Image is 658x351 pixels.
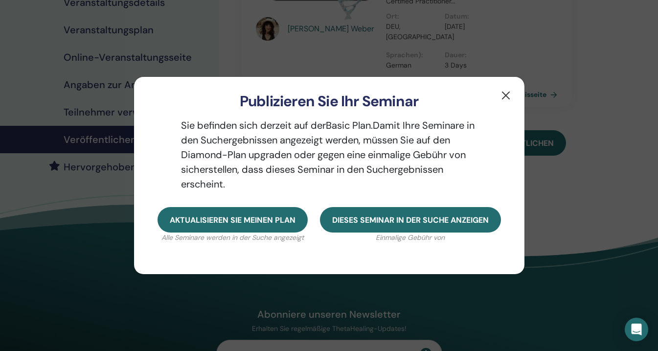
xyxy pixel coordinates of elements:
[150,93,509,110] h3: Publizieren Sie Ihr Seminar
[170,215,295,225] span: Aktualisieren Sie meinen Plan
[332,215,489,225] span: Dieses Seminar in der Suche anzeigen
[158,233,308,243] p: Alle Seminare werden in der Suche angezeigt
[158,118,501,191] p: Sie befinden sich derzeit auf der Basic Plan. Damit Ihre Seminare in den Suchergebnissen angezeig...
[158,207,308,233] button: Aktualisieren Sie meinen Plan
[320,207,501,233] button: Dieses Seminar in der Suche anzeigen
[320,233,501,243] p: Einmalige Gebühr von
[625,318,648,341] div: Open Intercom Messenger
